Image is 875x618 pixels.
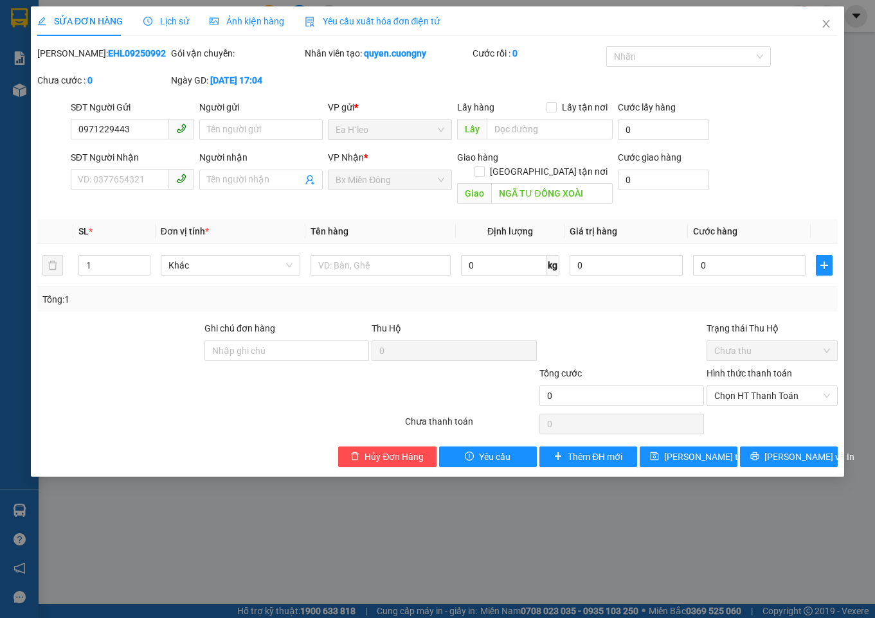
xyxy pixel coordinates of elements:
[161,226,209,236] span: Đơn vị tính
[404,414,537,437] div: Chưa thanh toán
[457,183,491,204] span: Giao
[171,73,302,87] div: Ngày GD:
[457,102,494,112] span: Lấy hàng
[457,119,487,139] span: Lấy
[168,256,293,275] span: Khác
[764,450,854,464] span: [PERSON_NAME] và In
[816,260,833,270] span: plus
[808,6,844,42] button: Close
[570,226,617,236] span: Giá trị hàng
[37,73,168,87] div: Chưa cước :
[328,100,451,114] div: VP gửi
[176,173,186,184] span: phone
[210,16,284,26] span: Ảnh kiện hàng
[491,183,613,204] input: Dọc đường
[338,446,436,467] button: deleteHủy Đơn Hàng
[485,164,613,179] span: [GEOGRAPHIC_DATA] tận nơi
[336,170,444,190] span: Bx Miền Đông
[71,100,194,114] div: SĐT Người Gửi
[305,16,440,26] span: Yêu cầu xuất hóa đơn điện tử
[78,226,89,236] span: SL
[439,446,537,467] button: exclamation-circleYêu cầu
[204,340,369,361] input: Ghi chú đơn hàng
[707,321,838,335] div: Trạng thái Thu Hộ
[714,386,830,405] span: Chọn HT Thanh Toán
[37,17,46,26] span: edit
[640,446,737,467] button: save[PERSON_NAME] thay đổi
[199,150,323,164] div: Người nhận
[487,226,533,236] span: Định lượng
[372,323,401,333] span: Thu Hộ
[816,255,833,276] button: plus
[618,119,709,140] input: Cước lấy hàng
[37,46,168,60] div: [PERSON_NAME]:
[479,450,510,464] span: Yêu cầu
[546,255,559,276] span: kg
[350,452,359,462] span: delete
[618,102,676,112] label: Cước lấy hàng
[539,368,582,378] span: Tổng cước
[650,452,659,462] span: save
[71,150,194,164] div: SĐT Người Nhận
[305,175,315,185] span: user-add
[714,341,830,360] span: Chưa thu
[487,119,613,139] input: Dọc đường
[693,226,737,236] span: Cước hàng
[305,17,315,27] img: icon
[336,120,444,139] span: Ea H`leo
[311,255,450,276] input: VD: Bàn, Ghế
[210,75,262,85] b: [DATE] 17:04
[568,450,622,464] span: Thêm ĐH mới
[539,446,637,467] button: plusThêm ĐH mới
[750,452,759,462] span: printer
[176,123,186,134] span: phone
[664,450,767,464] span: [PERSON_NAME] thay đổi
[707,368,792,378] label: Hình thức thanh toán
[87,75,93,85] b: 0
[108,48,166,58] b: EHL09250992
[365,450,424,464] span: Hủy Đơn Hàng
[618,170,709,190] input: Cước giao hàng
[42,292,339,306] div: Tổng: 1
[328,152,364,163] span: VP Nhận
[554,452,563,462] span: plus
[143,17,152,26] span: clock-circle
[473,46,604,60] div: Cước rồi :
[821,19,831,29] span: close
[512,48,518,58] b: 0
[465,452,474,462] span: exclamation-circle
[557,100,613,114] span: Lấy tận nơi
[305,46,469,60] div: Nhân viên tạo:
[618,152,681,163] label: Cước giao hàng
[364,48,426,58] b: quyen.cuongny
[171,46,302,60] div: Gói vận chuyển:
[210,17,219,26] span: picture
[37,16,123,26] span: SỬA ĐƠN HÀNG
[199,100,323,114] div: Người gửi
[143,16,189,26] span: Lịch sử
[204,323,275,333] label: Ghi chú đơn hàng
[311,226,348,236] span: Tên hàng
[42,255,63,276] button: delete
[457,152,498,163] span: Giao hàng
[740,446,838,467] button: printer[PERSON_NAME] và In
